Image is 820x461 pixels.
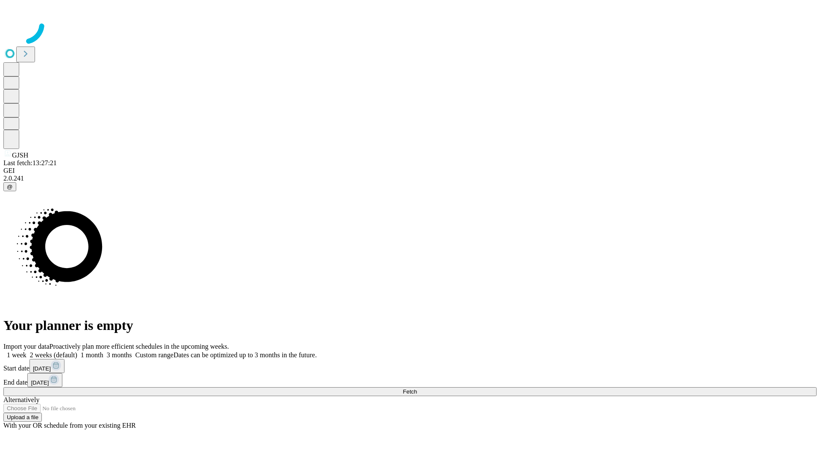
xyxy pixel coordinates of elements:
[7,351,26,359] span: 1 week
[173,351,316,359] span: Dates can be optimized up to 3 months in the future.
[31,379,49,386] span: [DATE]
[7,184,13,190] span: @
[3,167,817,175] div: GEI
[50,343,229,350] span: Proactively plan more efficient schedules in the upcoming weeks.
[3,182,16,191] button: @
[3,373,817,387] div: End date
[3,396,39,403] span: Alternatively
[3,387,817,396] button: Fetch
[29,359,64,373] button: [DATE]
[3,175,817,182] div: 2.0.241
[3,343,50,350] span: Import your data
[135,351,173,359] span: Custom range
[12,152,28,159] span: GJSH
[3,318,817,333] h1: Your planner is empty
[81,351,103,359] span: 1 month
[33,365,51,372] span: [DATE]
[30,351,77,359] span: 2 weeks (default)
[3,359,817,373] div: Start date
[3,159,57,166] span: Last fetch: 13:27:21
[3,413,42,422] button: Upload a file
[107,351,132,359] span: 3 months
[27,373,62,387] button: [DATE]
[403,388,417,395] span: Fetch
[3,422,136,429] span: With your OR schedule from your existing EHR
